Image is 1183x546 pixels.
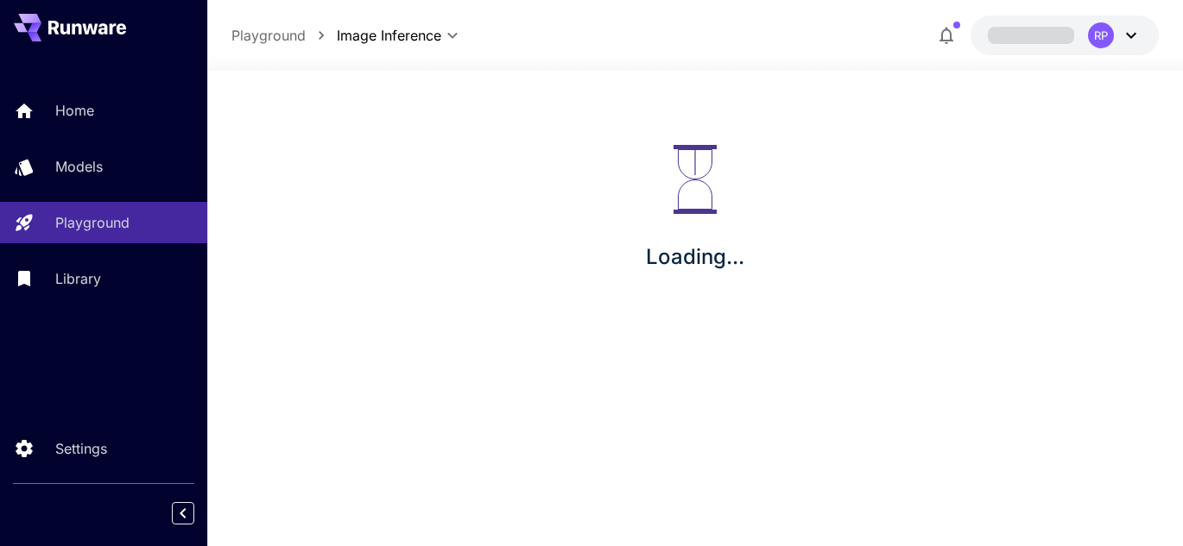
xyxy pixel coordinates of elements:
[231,25,306,46] a: Playground
[185,498,207,529] div: Collapse sidebar
[172,502,194,524] button: Collapse sidebar
[55,212,130,233] p: Playground
[55,156,103,177] p: Models
[55,438,107,459] p: Settings
[231,25,337,46] nav: breadcrumb
[971,16,1159,55] button: RP
[55,268,101,289] p: Library
[337,25,441,46] span: Image Inference
[646,242,744,273] p: Loading...
[55,100,94,121] p: Home
[1088,22,1114,48] div: RP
